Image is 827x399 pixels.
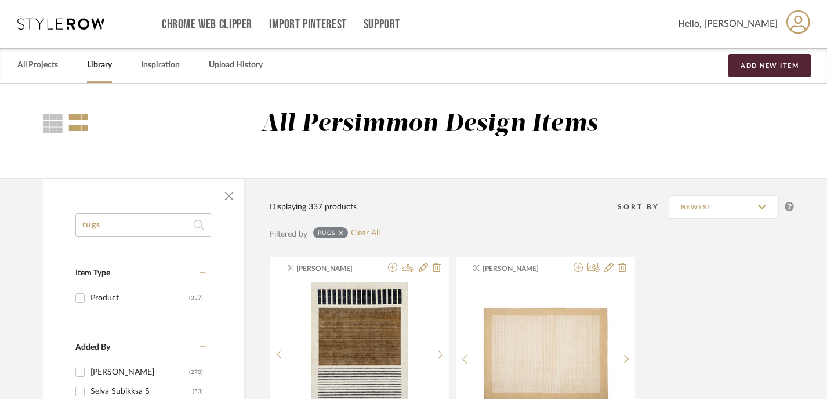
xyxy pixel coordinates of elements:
[351,228,380,238] a: Clear All
[90,289,189,307] div: Product
[75,269,110,277] span: Item Type
[261,110,598,139] div: All Persimmon Design Items
[90,363,189,382] div: [PERSON_NAME]
[189,289,203,307] div: (337)
[17,57,58,73] a: All Projects
[162,20,252,30] a: Chrome Web Clipper
[364,20,400,30] a: Support
[318,229,336,237] div: rugs
[75,343,110,351] span: Added By
[296,263,369,274] span: [PERSON_NAME]
[678,17,778,31] span: Hello, [PERSON_NAME]
[87,57,112,73] a: Library
[269,20,347,30] a: Import Pinterest
[217,184,241,208] button: Close
[141,57,180,73] a: Inspiration
[728,54,811,77] button: Add New Item
[270,201,357,213] div: Displaying 337 products
[189,363,203,382] div: (270)
[270,228,307,241] div: Filtered by
[75,213,211,237] input: Search within 337 results
[209,57,263,73] a: Upload History
[618,201,669,213] div: Sort By
[483,263,556,274] span: [PERSON_NAME]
